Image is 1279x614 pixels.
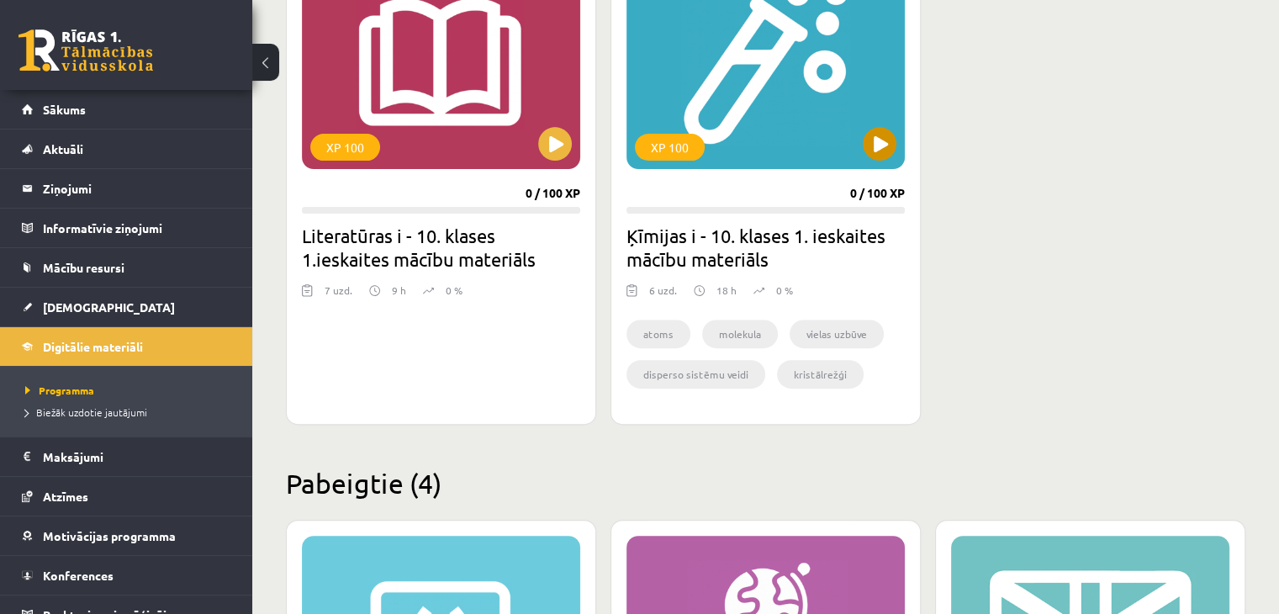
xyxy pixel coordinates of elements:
a: Atzīmes [22,477,231,516]
span: Mācību resursi [43,260,124,275]
a: Digitālie materiāli [22,327,231,366]
a: Programma [25,383,235,398]
li: atoms [626,320,690,348]
span: [DEMOGRAPHIC_DATA] [43,299,175,315]
h2: Ķīmijas i - 10. klases 1. ieskaites mācību materiāls [626,224,905,271]
span: Programma [25,384,94,397]
h2: Pabeigtie (4) [286,467,1245,500]
li: molekula [702,320,778,348]
span: Digitālie materiāli [43,339,143,354]
li: vielas uzbūve [790,320,884,348]
span: Motivācijas programma [43,528,176,543]
a: Biežāk uzdotie jautājumi [25,405,235,420]
span: Atzīmes [43,489,88,504]
legend: Informatīvie ziņojumi [43,209,231,247]
a: [DEMOGRAPHIC_DATA] [22,288,231,326]
a: Mācību resursi [22,248,231,287]
p: 0 % [446,283,462,298]
a: Informatīvie ziņojumi [22,209,231,247]
li: kristālrežģi [777,360,864,389]
span: Sākums [43,102,86,117]
h2: Literatūras i - 10. klases 1.ieskaites mācību materiāls [302,224,580,271]
p: 0 % [776,283,793,298]
legend: Maksājumi [43,437,231,476]
div: XP 100 [635,134,705,161]
a: Rīgas 1. Tālmācības vidusskola [18,29,153,71]
span: Konferences [43,568,114,583]
a: Konferences [22,556,231,595]
div: 6 uzd. [649,283,677,308]
span: Aktuāli [43,141,83,156]
p: 18 h [716,283,737,298]
legend: Ziņojumi [43,169,231,208]
div: 7 uzd. [325,283,352,308]
a: Maksājumi [22,437,231,476]
li: disperso sistēmu veidi [626,360,765,389]
span: Biežāk uzdotie jautājumi [25,405,147,419]
div: XP 100 [310,134,380,161]
a: Sākums [22,90,231,129]
a: Motivācijas programma [22,516,231,555]
p: 9 h [392,283,406,298]
a: Aktuāli [22,130,231,168]
a: Ziņojumi [22,169,231,208]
